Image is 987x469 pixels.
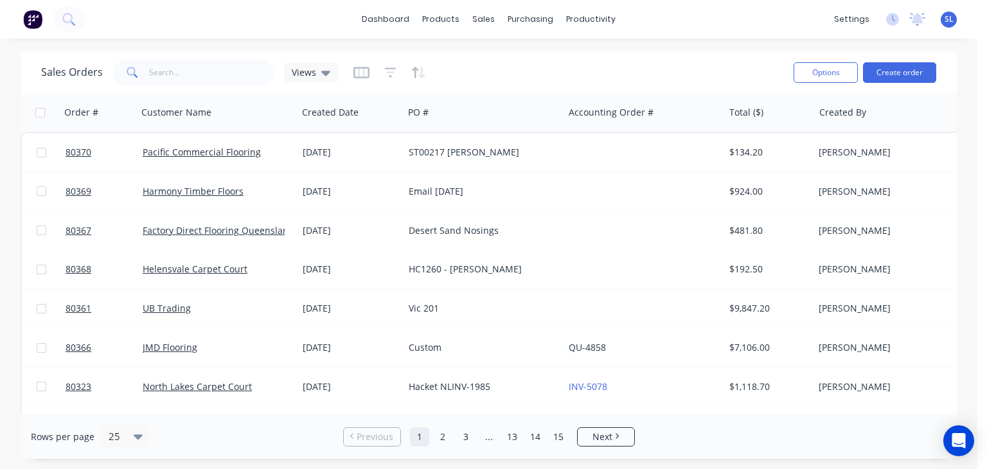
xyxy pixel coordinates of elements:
[143,302,191,314] a: UB Trading
[149,60,274,85] input: Search...
[143,341,197,353] a: JMD Flooring
[31,430,94,443] span: Rows per page
[819,380,961,393] div: [PERSON_NAME]
[828,10,876,29] div: settings
[66,328,143,367] a: 80366
[729,146,805,159] div: $134.20
[41,66,103,78] h1: Sales Orders
[303,185,398,198] div: [DATE]
[66,211,143,250] a: 80367
[357,430,393,443] span: Previous
[143,146,261,158] a: Pacific Commercial Flooring
[302,106,359,119] div: Created Date
[526,427,545,447] a: Page 14
[303,263,398,276] div: [DATE]
[466,10,501,29] div: sales
[863,62,936,83] button: Create order
[729,380,805,393] div: $1,118.70
[819,263,961,276] div: [PERSON_NAME]
[819,341,961,354] div: [PERSON_NAME]
[794,62,858,83] button: Options
[143,224,326,236] a: Factory Direct Flooring Queensland Pty Ltd
[338,427,640,447] ul: Pagination
[66,341,91,354] span: 80366
[23,10,42,29] img: Factory
[344,430,400,443] a: Previous page
[66,289,143,328] a: 80361
[66,146,91,159] span: 80370
[409,341,551,354] div: Custom
[592,430,612,443] span: Next
[569,380,607,393] a: INV-5078
[143,380,252,393] a: North Lakes Carpet Court
[729,263,805,276] div: $192.50
[303,380,398,393] div: [DATE]
[729,106,763,119] div: Total ($)
[141,106,211,119] div: Customer Name
[409,146,551,159] div: ST00217 [PERSON_NAME]
[819,302,961,315] div: [PERSON_NAME]
[819,146,961,159] div: [PERSON_NAME]
[66,302,91,315] span: 80361
[729,185,805,198] div: $924.00
[456,427,476,447] a: Page 3
[945,13,954,25] span: SL
[819,106,866,119] div: Created By
[66,224,91,237] span: 80367
[501,10,560,29] div: purchasing
[409,263,551,276] div: HC1260 - [PERSON_NAME]
[409,185,551,198] div: Email [DATE]
[819,185,961,198] div: [PERSON_NAME]
[819,224,961,237] div: [PERSON_NAME]
[303,341,398,354] div: [DATE]
[66,407,143,445] a: 80363
[66,380,91,393] span: 80323
[410,427,429,447] a: Page 1 is your current page
[549,427,568,447] a: Page 15
[416,10,466,29] div: products
[409,380,551,393] div: Hacket NLINV-1985
[502,427,522,447] a: Page 13
[569,341,606,353] a: QU-4858
[66,185,91,198] span: 80369
[479,427,499,447] a: Jump forward
[729,224,805,237] div: $481.80
[729,302,805,315] div: $9,847.20
[408,106,429,119] div: PO #
[729,341,805,354] div: $7,106.00
[569,106,654,119] div: Accounting Order #
[143,185,244,197] a: Harmony Timber Floors
[943,425,974,456] div: Open Intercom Messenger
[66,250,143,288] a: 80368
[143,263,247,275] a: Helensvale Carpet Court
[560,10,622,29] div: productivity
[66,263,91,276] span: 80368
[303,224,398,237] div: [DATE]
[66,172,143,211] a: 80369
[66,367,143,406] a: 80323
[433,427,452,447] a: Page 2
[303,146,398,159] div: [DATE]
[409,224,551,237] div: Desert Sand Nosings
[64,106,98,119] div: Order #
[578,430,634,443] a: Next page
[292,66,316,79] span: Views
[355,10,416,29] a: dashboard
[66,133,143,172] a: 80370
[303,302,398,315] div: [DATE]
[409,302,551,315] div: Vic 201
